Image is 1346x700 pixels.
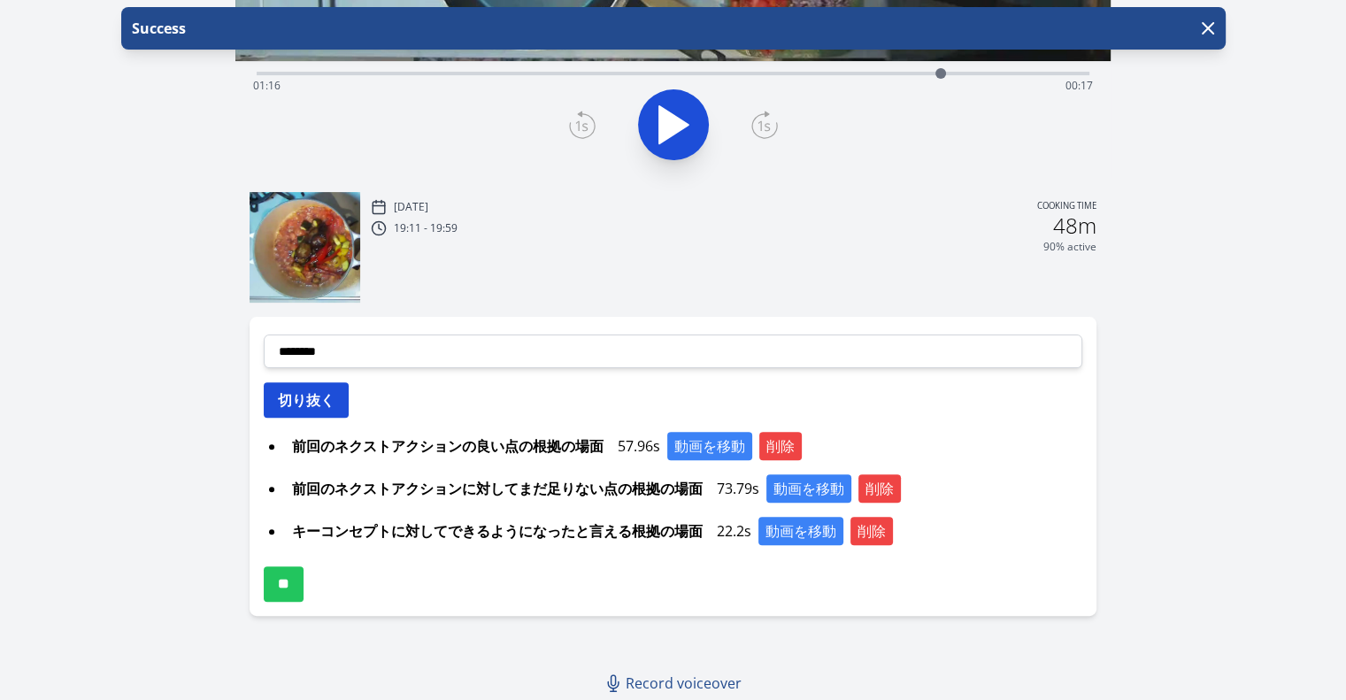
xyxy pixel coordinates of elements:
[285,432,611,460] span: 前回のネクストアクションの良い点の根拠の場面
[285,474,710,503] span: 前回のネクストアクションに対してまだ足りない点の根拠の場面
[264,382,349,418] button: 切り抜く
[394,221,458,235] p: 19:11 - 19:59
[858,474,901,503] button: 削除
[128,18,186,39] p: Success
[758,517,843,545] button: 動画を移動
[250,192,360,303] img: 250805101214_thumb.jpeg
[850,517,893,545] button: 削除
[285,517,1082,545] div: 22.2s
[1043,240,1096,254] p: 90% active
[394,200,428,214] p: [DATE]
[1053,215,1096,236] h2: 48m
[253,78,281,93] span: 01:16
[1037,199,1096,215] p: Cooking time
[1065,78,1093,93] span: 00:17
[766,474,851,503] button: 動画を移動
[285,517,710,545] span: キーコンセプトに対してできるようになったと言える根拠の場面
[285,432,1082,460] div: 57.96s
[667,432,752,460] button: 動画を移動
[759,432,802,460] button: 削除
[285,474,1082,503] div: 73.79s
[626,673,742,694] span: Record voiceover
